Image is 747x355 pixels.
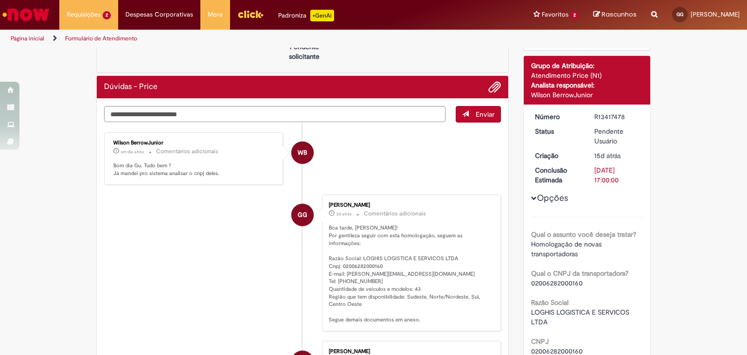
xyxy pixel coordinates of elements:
span: [PERSON_NAME] [691,10,740,18]
time: 28/08/2025 09:34:51 [121,149,144,155]
button: Enviar [456,106,501,123]
div: 14/08/2025 12:35:15 [594,151,640,160]
div: Wilson BerrowJunior [531,90,643,100]
div: Wilson BerrowJunior [113,140,275,146]
dt: Criação [528,151,587,160]
span: Despesas Corporativas [125,10,193,19]
span: 02006282000160 [531,279,583,287]
span: GG [298,203,307,227]
div: Pendente Usuário [594,126,640,146]
span: Homologação de novas transportadoras [531,240,604,258]
b: Razão Social [531,298,569,307]
div: [PERSON_NAME] [329,202,491,208]
span: More [208,10,223,19]
a: Formulário de Atendimento [65,35,137,42]
div: Gustavo Henrique Goebel [291,204,314,226]
p: Bom dia Gu. Tudo bem ? Já mandei pro sistema analisar o cnpj deles. [113,162,275,177]
img: click_logo_yellow_360x200.png [237,7,264,21]
p: Boa tarde, [PERSON_NAME]! Por gentileza seguir com esta homologação, seguem as informações: Razão... [329,224,491,323]
h2: Dúvidas - Price Histórico de tíquete [104,83,158,91]
div: Wilson BerrowJunior [291,142,314,164]
span: GG [676,11,683,18]
small: Comentários adicionais [364,210,426,218]
div: R13417478 [594,112,640,122]
time: 14/08/2025 12:35:15 [594,151,621,160]
span: Enviar [476,110,495,119]
div: Atendimento Price (N1) [531,71,643,80]
small: Comentários adicionais [156,147,218,156]
b: CNPJ [531,337,549,346]
img: ServiceNow [1,5,51,24]
b: Qual o CNPJ da transportadora? [531,269,628,278]
dt: Conclusão Estimada [528,165,587,185]
span: 15d atrás [594,151,621,160]
div: [DATE] 17:00:00 [594,165,640,185]
div: [PERSON_NAME] [329,349,491,355]
span: um dia atrás [121,149,144,155]
button: Adicionar anexos [488,81,501,93]
time: 26/08/2025 16:47:55 [336,211,352,217]
a: Página inicial [11,35,44,42]
p: Pendente solicitante [281,42,328,61]
textarea: Digite sua mensagem aqui... [104,106,445,123]
span: LOGHIS LOGISTICA E SERVICOS LTDA [531,308,631,326]
a: Rascunhos [593,10,637,19]
span: Rascunhos [602,10,637,19]
div: Analista responsável: [531,80,643,90]
div: Grupo de Atribuição: [531,61,643,71]
dt: Número [528,112,587,122]
div: Padroniza [278,10,334,21]
span: 2 [103,11,111,19]
span: 2 [570,11,579,19]
ul: Trilhas de página [7,30,491,48]
p: +GenAi [310,10,334,21]
span: WB [298,141,307,164]
span: Requisições [67,10,101,19]
b: Qual o assunto você deseja tratar? [531,230,636,239]
span: 3d atrás [336,211,352,217]
dt: Status [528,126,587,136]
span: Favoritos [542,10,569,19]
